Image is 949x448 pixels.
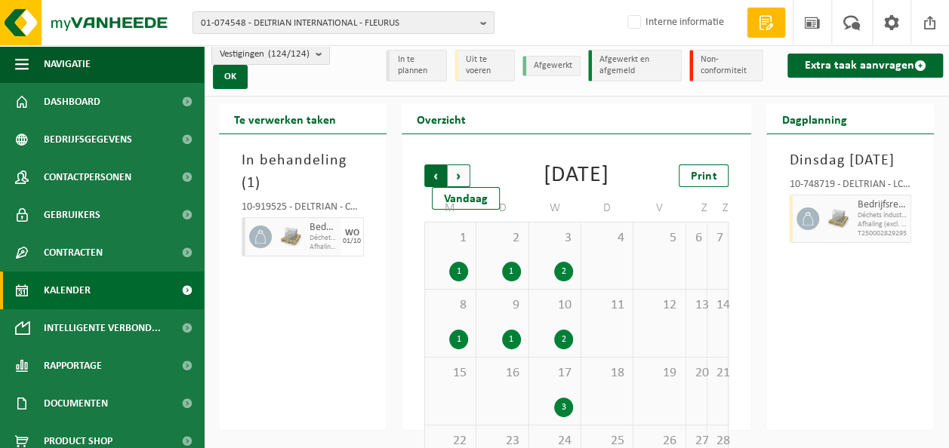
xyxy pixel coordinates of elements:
span: Volgende [448,164,470,187]
div: 2 [554,330,573,349]
td: V [633,195,686,222]
td: Z [686,195,707,222]
td: Z [707,195,729,222]
button: Vestigingen(124/124) [211,42,330,65]
span: Bedrijfsrestafval [310,222,337,234]
span: Bedrijfsgegevens [44,121,132,158]
span: Afhaling (excl. voorrijkost) [310,243,337,252]
div: 10-919525 - DELTRIAN - CHANTIER VEOLIA GENT - [GEOGRAPHIC_DATA] [242,202,364,217]
span: 4 [589,230,625,247]
h2: Dagplanning [766,104,861,133]
div: 2 [554,262,573,281]
span: 3 [537,230,573,247]
span: Contactpersonen [44,158,131,196]
span: Print [691,170,716,183]
a: Extra taak aanvragen [787,54,943,78]
span: 10 [537,297,573,314]
span: 1 [433,230,468,247]
span: 7 [715,230,720,247]
span: 18 [589,365,625,382]
li: In te plannen [386,50,446,81]
span: Contracten [44,234,103,272]
li: Uit te voeren [454,50,515,81]
span: 21 [715,365,720,382]
count: (124/124) [268,49,310,59]
span: 15 [433,365,468,382]
span: 11 [589,297,625,314]
li: Afgewerkt [522,56,581,76]
td: D [581,195,633,222]
h3: In behandeling ( ) [242,149,364,195]
button: 01-074548 - DELTRIAN INTERNATIONAL - FLEURUS [193,11,495,34]
span: 01-074548 - DELTRIAN INTERNATIONAL - FLEURUS [201,12,474,35]
li: Non-conformiteit [689,50,763,81]
span: 19 [641,365,677,382]
span: Dashboard [44,83,100,121]
span: Vestigingen [220,43,310,66]
span: 8 [433,297,468,314]
span: 2 [484,230,520,247]
div: [DATE] [544,164,609,187]
span: 6 [694,230,699,247]
div: Vandaag [432,187,500,210]
div: 1 [449,330,468,349]
span: Navigatie [44,45,91,83]
td: M [424,195,476,222]
span: Déchets industriels banals [857,211,907,220]
button: OK [213,65,248,89]
span: T250002829295 [857,229,907,238]
td: D [476,195,528,222]
span: 16 [484,365,520,382]
span: 14 [715,297,720,314]
label: Interne informatie [624,11,724,34]
span: Vorige [424,164,447,187]
h3: Dinsdag [DATE] [789,149,911,172]
span: Rapportage [44,347,102,385]
div: 1 [502,262,521,281]
li: Afgewerkt en afgemeld [588,50,682,81]
span: Documenten [44,385,108,422]
span: 13 [694,297,699,314]
span: Gebruikers [44,196,100,234]
span: 12 [641,297,677,314]
span: Déchets industriels banals [310,234,337,243]
img: LP-PA-00000-WDN-11 [827,207,849,230]
span: Kalender [44,272,91,309]
span: Intelligente verbond... [44,309,161,347]
div: WO [345,229,359,238]
span: 9 [484,297,520,314]
span: 5 [641,230,677,247]
div: 01/10 [343,238,361,245]
div: 10-748719 - DELTRIAN - LCL WALLONIA ONE SA - ISNES [789,180,911,195]
div: 3 [554,397,573,417]
h2: Te verwerken taken [219,104,351,133]
img: LP-PA-00000-WDN-11 [279,226,302,248]
td: W [529,195,581,222]
span: 1 [247,176,255,191]
h2: Overzicht [402,104,481,133]
div: 1 [502,330,521,349]
div: 1 [449,262,468,281]
span: 17 [537,365,573,382]
span: Bedrijfsrestafval [857,199,907,211]
span: Afhaling (excl. voorrijkost) [857,220,907,229]
span: 20 [694,365,699,382]
a: Print [679,164,729,187]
